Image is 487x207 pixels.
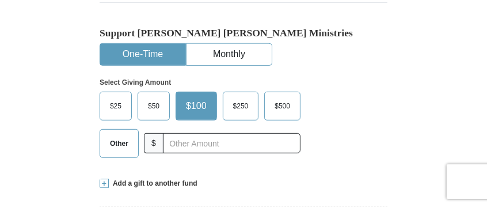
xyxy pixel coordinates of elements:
[227,97,254,115] span: $250
[144,133,163,153] span: $
[104,135,134,152] span: Other
[100,27,387,39] h5: Support [PERSON_NAME] [PERSON_NAME] Ministries
[187,44,272,65] button: Monthly
[109,179,197,189] span: Add a gift to another fund
[100,44,185,65] button: One-Time
[269,97,296,115] span: $500
[163,133,300,153] input: Other Amount
[100,78,171,86] strong: Select Giving Amount
[142,97,165,115] span: $50
[104,97,127,115] span: $25
[180,97,212,115] span: $100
